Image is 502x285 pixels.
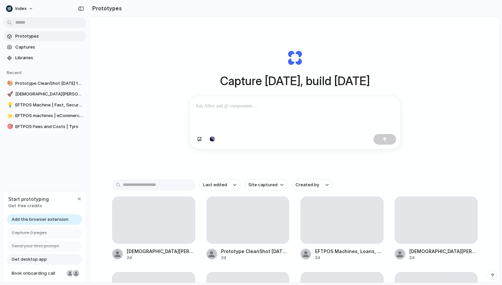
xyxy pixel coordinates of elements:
[409,248,478,255] div: [DEMOGRAPHIC_DATA][PERSON_NAME]
[8,203,49,209] span: Get free credits
[15,44,84,51] span: Captures
[7,90,12,98] div: 🚀
[3,100,86,110] a: 💡EFTPOS Machine | Fast, Secure & Reliable
[7,254,82,265] a: Get desktop app
[3,42,86,52] a: Captures
[12,216,68,223] span: Add the browser extension
[395,197,478,261] a: [DEMOGRAPHIC_DATA][PERSON_NAME]2d
[15,123,84,130] span: EFTPOS Fees and Costs | Tyro
[15,33,84,40] span: Prototypes
[207,197,290,261] a: Prototype CleanShot [DATE] 13.32.03@2x.png2d
[90,4,122,12] h2: Prototypes
[409,255,478,261] div: 2d
[15,102,84,108] span: EFTPOS Machine | Fast, Secure & Reliable
[66,269,74,277] div: Nicole Kubica
[6,102,13,108] button: 💡
[15,91,84,97] span: [DEMOGRAPHIC_DATA][PERSON_NAME]
[3,3,37,14] button: Index
[221,255,290,261] div: 2d
[112,197,195,261] a: [DEMOGRAPHIC_DATA][PERSON_NAME]2d
[3,53,86,63] a: Libraries
[15,112,84,119] span: EFTPOS machines | eCommerce | free quote | Tyro
[12,243,59,249] span: Send your first prompt
[6,112,13,119] button: ⭐
[6,80,13,87] button: 🎨
[12,256,47,263] span: Get desktop app
[221,248,290,255] div: Prototype CleanShot [DATE] 13.32.03@2x.png
[7,79,12,87] div: 🎨
[199,179,240,191] button: Last edited
[127,255,195,261] div: 2d
[3,122,86,132] a: 🎯EFTPOS Fees and Costs | Tyro
[248,182,278,188] span: Site captured
[7,112,12,120] div: ⭐
[3,111,86,121] a: ⭐EFTPOS machines | eCommerce | free quote | Tyro
[8,196,49,203] span: Start prototyping
[292,179,333,191] button: Created by
[7,70,22,75] span: Recent
[220,72,370,90] h1: Capture [DATE], build [DATE]
[315,248,383,255] div: EFTPOS Machines, Loans, Bank Account & Business eCommerce | Tyro
[7,214,82,225] a: Add the browser extension
[3,78,86,88] a: 🎨Prototype CleanShot [DATE] 13.32.03@2x.png
[6,123,13,130] button: 🎯
[15,55,84,61] span: Libraries
[127,248,195,255] div: [DEMOGRAPHIC_DATA][PERSON_NAME]
[7,101,12,109] div: 💡
[295,182,319,188] span: Created by
[244,179,288,191] button: Site captured
[7,123,12,130] div: 🎯
[6,91,13,97] button: 🚀
[203,182,227,188] span: Last edited
[12,270,64,277] span: Book onboarding call
[315,255,383,261] div: 2d
[7,268,82,279] a: Book onboarding call
[72,269,80,277] div: Christian Iacullo
[15,5,27,12] span: Index
[300,197,383,261] a: EFTPOS Machines, Loans, Bank Account & Business eCommerce | Tyro2d
[15,80,84,87] span: Prototype CleanShot [DATE] 13.32.03@2x.png
[12,229,47,236] span: Capture 3 pages
[3,89,86,99] a: 🚀[DEMOGRAPHIC_DATA][PERSON_NAME]
[3,31,86,41] a: Prototypes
